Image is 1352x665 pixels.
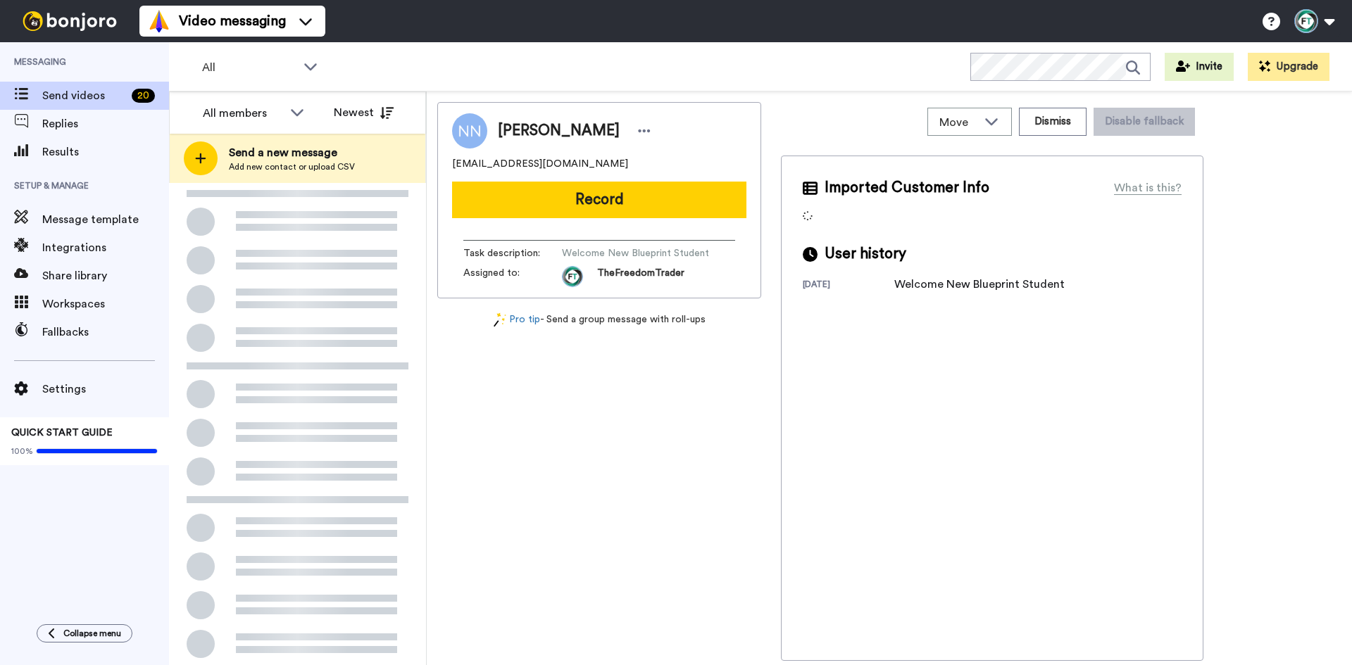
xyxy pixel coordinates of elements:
img: Image of Norman Nasser [452,113,487,148]
span: 100% [11,445,33,457]
span: Move [939,114,977,131]
button: Invite [1165,53,1234,81]
span: Collapse menu [63,628,121,639]
button: Collapse menu [37,624,132,642]
img: aa511383-47eb-4547-b70f-51257f42bea2-1630295480.jpg [562,266,583,287]
span: Workspaces [42,296,169,312]
span: Task description : [463,246,562,260]
div: What is this? [1114,179,1182,196]
img: bj-logo-header-white.svg [17,11,123,31]
span: [PERSON_NAME] [498,120,620,141]
div: All members [203,105,283,122]
span: Integrations [42,239,169,256]
span: Settings [42,381,169,398]
button: Newest [323,99,404,127]
div: - Send a group message with roll-ups [437,312,761,327]
div: 20 [132,89,155,103]
button: Dismiss [1019,108,1087,136]
span: Message template [42,211,169,228]
img: magic-wand.svg [494,312,506,327]
button: Record [452,182,746,218]
span: User history [825,243,906,265]
span: Fallbacks [42,324,169,341]
div: [DATE] [803,279,894,293]
span: Share library [42,267,169,284]
span: Welcome New Blueprint Student [562,246,709,260]
a: Pro tip [494,312,540,327]
span: Send videos [42,87,126,104]
span: [EMAIL_ADDRESS][DOMAIN_NAME] [452,157,628,171]
button: Disable fallback [1094,108,1195,136]
span: Add new contact or upload CSV [229,161,355,172]
div: Welcome New Blueprint Student [894,276,1065,293]
span: All [202,59,296,76]
span: Video messaging [179,11,286,31]
button: Upgrade [1248,53,1329,81]
span: Send a new message [229,144,355,161]
img: vm-color.svg [148,10,170,32]
span: QUICK START GUIDE [11,428,113,438]
span: Imported Customer Info [825,177,989,198]
span: Assigned to: [463,266,562,287]
span: Results [42,144,169,160]
span: Replies [42,115,169,132]
span: TheFreedomTrader [597,266,684,287]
